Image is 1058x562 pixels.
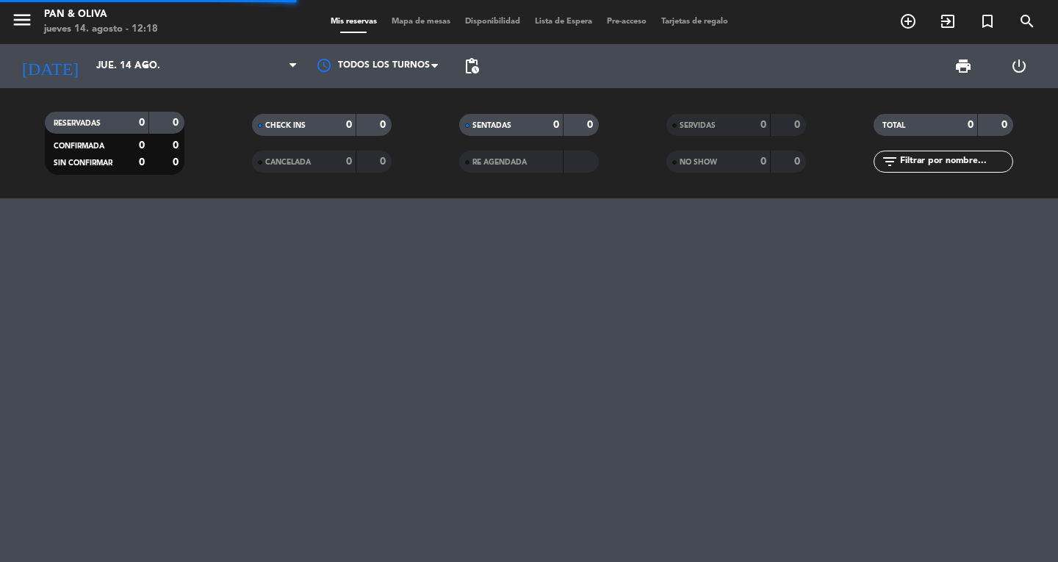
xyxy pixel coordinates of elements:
span: SIN CONFIRMAR [54,159,112,167]
strong: 0 [139,140,145,151]
span: Lista de Espera [528,18,600,26]
span: pending_actions [463,57,481,75]
strong: 0 [380,120,389,130]
span: SENTADAS [472,122,511,129]
span: TOTAL [882,122,905,129]
i: power_settings_new [1010,57,1028,75]
strong: 0 [760,156,766,167]
strong: 0 [1001,120,1010,130]
strong: 0 [587,120,596,130]
button: menu [11,9,33,36]
strong: 0 [346,156,352,167]
span: CHECK INS [265,122,306,129]
input: Filtrar por nombre... [899,154,1012,170]
span: CONFIRMADA [54,143,104,150]
i: add_circle_outline [899,12,917,30]
span: Tarjetas de regalo [654,18,735,26]
strong: 0 [968,120,974,130]
span: Disponibilidad [458,18,528,26]
span: RE AGENDADA [472,159,527,166]
i: arrow_drop_down [137,57,154,75]
span: Mis reservas [323,18,384,26]
i: exit_to_app [939,12,957,30]
span: Pre-acceso [600,18,654,26]
div: jueves 14. agosto - 12:18 [44,22,158,37]
i: turned_in_not [979,12,996,30]
div: Pan & Oliva [44,7,158,22]
i: menu [11,9,33,31]
i: filter_list [881,153,899,170]
span: Mapa de mesas [384,18,458,26]
strong: 0 [346,120,352,130]
strong: 0 [794,156,803,167]
strong: 0 [380,156,389,167]
strong: 0 [760,120,766,130]
strong: 0 [173,140,181,151]
strong: 0 [139,157,145,167]
span: SERVIDAS [680,122,716,129]
span: NO SHOW [680,159,717,166]
strong: 0 [139,118,145,128]
strong: 0 [173,157,181,167]
strong: 0 [794,120,803,130]
span: print [954,57,972,75]
span: CANCELADA [265,159,311,166]
span: RESERVADAS [54,120,101,127]
strong: 0 [553,120,559,130]
div: LOG OUT [991,44,1047,88]
i: search [1018,12,1036,30]
strong: 0 [173,118,181,128]
i: [DATE] [11,50,89,82]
